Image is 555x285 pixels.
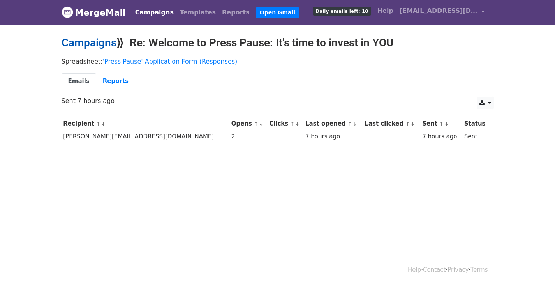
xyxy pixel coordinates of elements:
[423,266,446,273] a: Contact
[448,266,469,273] a: Privacy
[229,117,267,130] th: Opens
[470,266,488,273] a: Terms
[411,121,415,127] a: ↓
[363,117,421,130] th: Last clicked
[422,132,460,141] div: 7 hours ago
[348,121,352,127] a: ↑
[310,3,374,19] a: Daily emails left: 10
[62,73,96,89] a: Emails
[62,117,229,130] th: Recipient
[62,6,73,18] img: MergeMail logo
[219,5,253,20] a: Reports
[396,3,488,21] a: [EMAIL_ADDRESS][DOMAIN_NAME]
[462,117,490,130] th: Status
[62,57,494,65] p: Spreadsheet:
[231,132,266,141] div: 2
[132,5,177,20] a: Campaigns
[62,4,126,21] a: MergeMail
[303,117,363,130] th: Last opened
[295,121,300,127] a: ↓
[177,5,219,20] a: Templates
[290,121,294,127] a: ↑
[256,7,299,18] a: Open Gmail
[313,7,371,16] span: Daily emails left: 10
[259,121,263,127] a: ↓
[96,73,135,89] a: Reports
[62,130,229,143] td: [PERSON_NAME][EMAIL_ADDRESS][DOMAIN_NAME]
[305,132,361,141] div: 7 hours ago
[374,3,396,19] a: Help
[101,121,106,127] a: ↓
[267,117,303,130] th: Clicks
[254,121,258,127] a: ↑
[408,266,421,273] a: Help
[62,36,116,49] a: Campaigns
[462,130,490,143] td: Sent
[353,121,357,127] a: ↓
[444,121,449,127] a: ↓
[62,36,494,50] h2: ⟫ Re: Welcome to Press Pause: It’s time to invest in YOU
[420,117,462,130] th: Sent
[62,97,494,105] p: Sent 7 hours ago
[103,58,238,65] a: 'Press Pause' Application Form (Responses)
[405,121,410,127] a: ↑
[516,248,555,285] iframe: Chat Widget
[96,121,100,127] a: ↑
[400,6,477,16] span: [EMAIL_ADDRESS][DOMAIN_NAME]
[439,121,444,127] a: ↑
